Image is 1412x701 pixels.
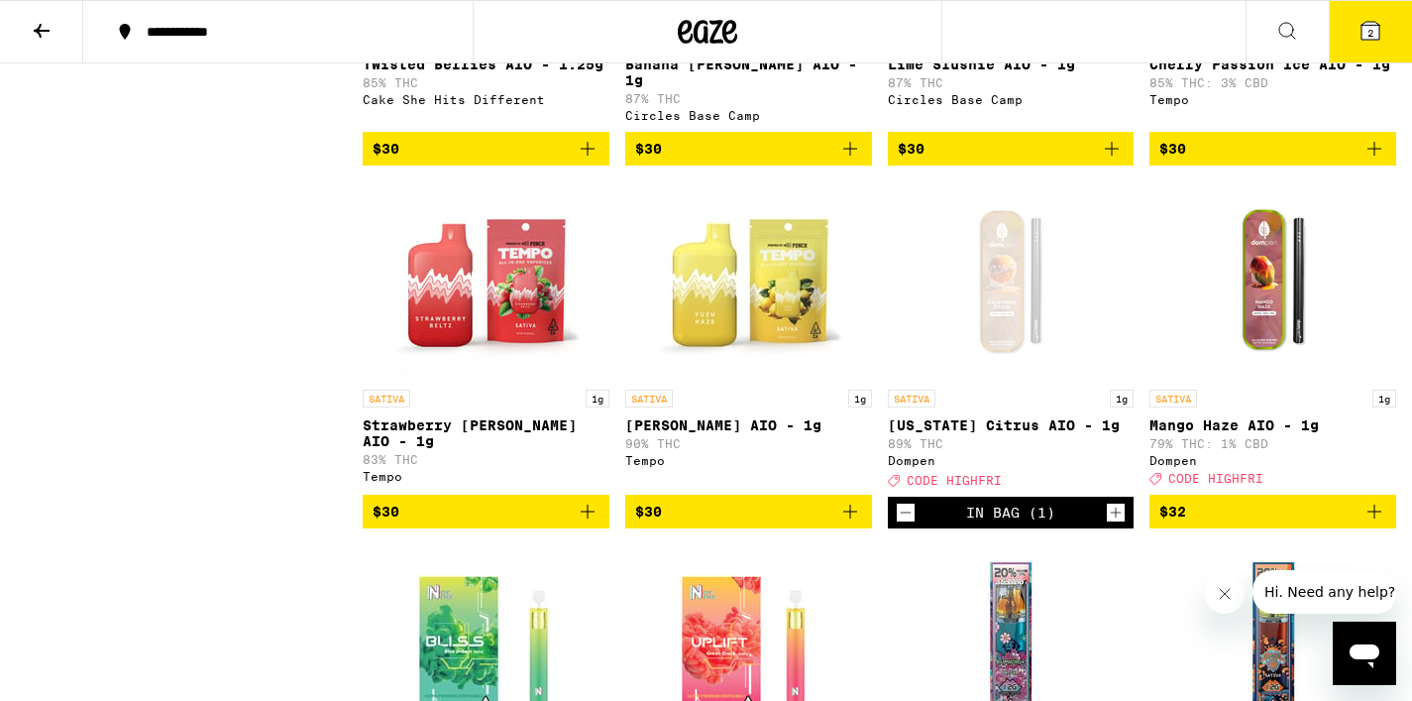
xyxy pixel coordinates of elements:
[363,453,609,466] p: 83% THC
[1159,504,1186,520] span: $32
[625,390,673,408] p: SATIVA
[363,57,609,72] p: Twisted Berries AIO - 1.25g
[363,132,609,166] button: Add to bag
[363,390,410,408] p: SATIVA
[635,141,662,157] span: $30
[363,181,609,495] a: Open page for Strawberry Beltz AIO - 1g from Tempo
[649,181,847,380] img: Tempo - Yuzu Haze AIO - 1g
[848,390,872,408] p: 1g
[1168,472,1263,485] span: CODE HIGHFRI
[1149,93,1396,106] div: Tempo
[1149,132,1396,166] button: Add to bag
[1174,181,1372,380] img: Dompen - Mango Haze AIO - 1g
[1149,76,1396,89] p: 85% THC: 3% CBD
[1149,437,1396,450] p: 79% THC: 1% CBD
[1106,503,1126,523] button: Increment
[888,437,1135,450] p: 89% THC
[1205,574,1245,614] iframe: Close message
[625,132,872,166] button: Add to bag
[888,181,1135,497] a: Open page for California Citrus AIO - 1g from Dompen
[1149,181,1396,495] a: Open page for Mango Haze AIO - 1g from Dompen
[363,470,609,483] div: Tempo
[888,390,935,408] p: SATIVA
[888,132,1135,166] button: Add to bag
[635,504,662,520] span: $30
[1149,390,1197,408] p: SATIVA
[907,474,1002,487] span: CODE HIGHFRI
[1149,57,1396,72] p: Cherry Passion Ice AIO - 1g
[888,454,1135,467] div: Dompen
[363,417,609,449] p: Strawberry [PERSON_NAME] AIO - 1g
[363,93,609,106] div: Cake She Hits Different
[625,437,872,450] p: 90% THC
[625,57,872,88] p: Banana [PERSON_NAME] AIO - 1g
[625,417,872,433] p: [PERSON_NAME] AIO - 1g
[1333,622,1396,685] iframe: Button to launch messaging window
[586,390,609,408] p: 1g
[373,141,399,157] span: $30
[1372,390,1396,408] p: 1g
[888,57,1135,72] p: Lime Slushie AIO - 1g
[896,503,916,523] button: Decrement
[888,76,1135,89] p: 87% THC
[625,181,872,495] a: Open page for Yuzu Haze AIO - 1g from Tempo
[373,504,399,520] span: $30
[966,505,1055,521] div: In Bag (1)
[625,495,872,528] button: Add to bag
[1367,27,1373,39] span: 2
[888,417,1135,433] p: [US_STATE] Citrus AIO - 1g
[1252,570,1396,614] iframe: Message from company
[625,454,872,467] div: Tempo
[898,141,924,157] span: $30
[1149,417,1396,433] p: Mango Haze AIO - 1g
[1110,390,1134,408] p: 1g
[1329,1,1412,62] button: 2
[1159,141,1186,157] span: $30
[625,92,872,105] p: 87% THC
[363,495,609,528] button: Add to bag
[1149,454,1396,467] div: Dompen
[386,181,585,380] img: Tempo - Strawberry Beltz AIO - 1g
[363,76,609,89] p: 85% THC
[625,109,872,122] div: Circles Base Camp
[888,93,1135,106] div: Circles Base Camp
[1149,495,1396,528] button: Add to bag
